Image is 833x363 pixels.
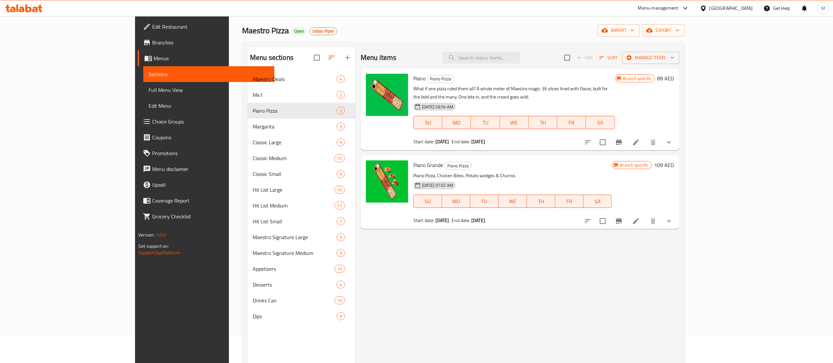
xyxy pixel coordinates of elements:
div: Desserts4 [247,277,355,293]
span: 4 [337,76,345,82]
span: Maestro Signature Medium [253,249,337,257]
div: items [334,265,345,273]
span: Piano Pizza [253,107,337,115]
button: Sort [598,53,619,63]
span: 10 [335,155,345,161]
button: FR [557,116,586,129]
div: items [337,233,345,241]
span: 2 [337,92,345,98]
input: search [443,52,520,64]
span: SA [589,118,612,127]
div: Desserts [253,281,337,289]
button: Branch-specific-item [611,134,627,150]
span: 7 [337,218,345,225]
span: Urban Piper [310,28,337,34]
button: import [597,24,640,37]
span: Sort items [595,53,622,63]
span: Manage items [627,54,674,62]
div: items [337,217,345,225]
span: Hit List Large [253,186,334,194]
button: TU [470,195,499,208]
span: 3 [337,124,345,130]
div: [GEOGRAPHIC_DATA] [709,5,753,12]
span: Hit List Small [253,217,337,225]
a: Choice Groups [138,114,274,129]
span: SA [586,197,609,206]
span: Full Menu View [149,86,269,94]
div: items [337,75,345,83]
span: Select section [560,51,574,65]
div: Open [292,27,307,35]
button: SA [584,195,612,208]
span: Coverage Report [152,197,269,205]
span: 2 [337,108,345,114]
button: SA [586,116,615,129]
span: FR [560,118,583,127]
div: Piano Pizza [444,162,472,170]
span: Get support on: [138,242,169,250]
nav: Menu sections [247,69,355,327]
span: Start date: [413,216,434,225]
span: Sort [599,54,618,62]
span: Select all sections [310,51,324,65]
span: Maestro Signature Large [253,233,337,241]
a: Menus [138,50,274,66]
span: Sections [149,70,269,78]
button: show more [661,213,677,229]
span: WE [503,118,526,127]
span: Menu disclaimer [152,165,269,173]
span: SU [416,197,439,206]
span: Appetizers [253,265,334,273]
div: items [337,249,345,257]
span: 10 [335,297,345,304]
div: items [334,202,345,209]
a: Coverage Report [138,193,274,209]
button: Manage items [622,52,680,64]
span: 1.0.0 [156,231,166,239]
span: End date: [452,137,470,146]
span: Maestro Deals [253,75,337,83]
button: TH [529,116,557,129]
span: WE [501,197,524,206]
div: items [337,107,345,115]
div: items [337,281,345,289]
button: SU [413,116,442,129]
span: TH [530,197,553,206]
span: Hit List Medium [253,202,334,209]
a: Edit menu item [632,138,640,146]
span: 9 [337,171,345,177]
span: Choice Groups [152,118,269,126]
span: Classic Medium [253,154,334,162]
button: MO [442,195,470,208]
img: Piano Grande [366,160,408,203]
svg: Show Choices [665,217,673,225]
div: Classic Medium10 [247,150,355,166]
a: Menu disclaimer [138,161,274,177]
a: Edit Menu [143,98,274,114]
a: Grocery Checklist [138,209,274,224]
div: Hit List Medium11 [247,198,355,213]
span: MO [445,197,468,206]
button: delete [645,134,661,150]
span: M41 [253,91,337,99]
div: Maestro Signature Large9 [247,229,355,245]
h6: 109 AED [654,160,674,170]
a: Full Menu View [143,82,274,98]
div: Hit List Small7 [247,213,355,229]
span: Branches [152,39,269,46]
b: [DATE] [471,216,485,225]
button: SU [413,195,442,208]
span: Piano Pizza [427,75,454,83]
div: M412 [247,87,355,103]
span: TU [473,197,496,206]
h2: Menu items [361,53,397,63]
span: Margarita [253,123,337,130]
div: Margarita3 [247,119,355,134]
div: Hit List Large10 [247,182,355,198]
button: show more [661,134,677,150]
p: What if one pizza ruled them all? A whole meter of Maestro magic: 36 slices lined with flavor, bu... [413,85,615,101]
b: [DATE] [435,137,449,146]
